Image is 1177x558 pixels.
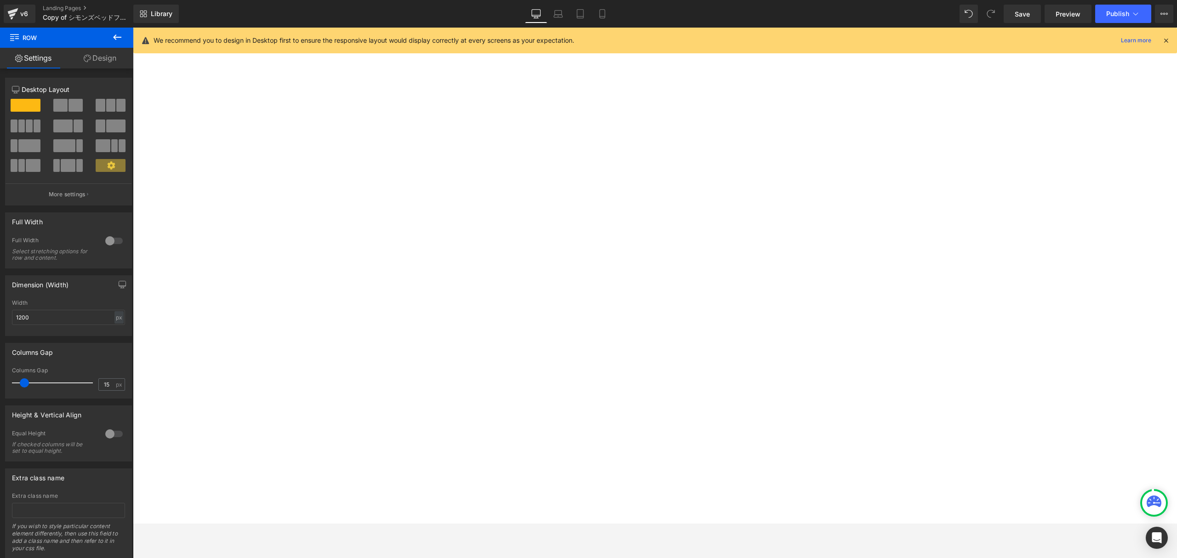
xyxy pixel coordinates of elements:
[547,5,569,23] a: Laptop
[12,300,125,306] div: Width
[12,493,125,499] div: Extra class name
[49,190,86,199] p: More settings
[12,523,125,558] div: If you wish to style particular content element differently, then use this field to add a class n...
[1056,9,1080,19] span: Preview
[591,5,613,23] a: Mobile
[1045,5,1091,23] a: Preview
[43,5,149,12] a: Landing Pages
[1106,10,1129,17] span: Publish
[43,14,131,21] span: Copy of シモンズベッドフェア 0906
[1117,35,1155,46] a: Learn more
[12,310,125,325] input: auto
[12,237,96,246] div: Full Width
[12,248,95,261] div: Select stretching options for row and content.
[12,276,69,289] div: Dimension (Width)
[4,5,35,23] a: v6
[1146,527,1168,549] div: Open Intercom Messenger
[982,5,1000,23] button: Redo
[569,5,591,23] a: Tablet
[12,441,95,454] div: If checked columns will be set to equal height.
[525,5,547,23] a: Desktop
[151,10,172,18] span: Library
[114,311,124,324] div: px
[1015,9,1030,19] span: Save
[9,28,101,48] span: Row
[12,406,81,419] div: Height & Vertical Align
[67,48,133,68] a: Design
[6,183,131,205] button: More settings
[12,213,43,226] div: Full Width
[18,8,30,20] div: v6
[154,35,574,46] p: We recommend you to design in Desktop first to ensure the responsive layout would display correct...
[116,381,124,387] span: px
[133,5,179,23] a: New Library
[1155,5,1173,23] button: More
[12,430,96,439] div: Equal Height
[12,85,125,94] p: Desktop Layout
[12,367,125,374] div: Columns Gap
[12,343,53,356] div: Columns Gap
[12,469,64,482] div: Extra class name
[960,5,978,23] button: Undo
[1095,5,1151,23] button: Publish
